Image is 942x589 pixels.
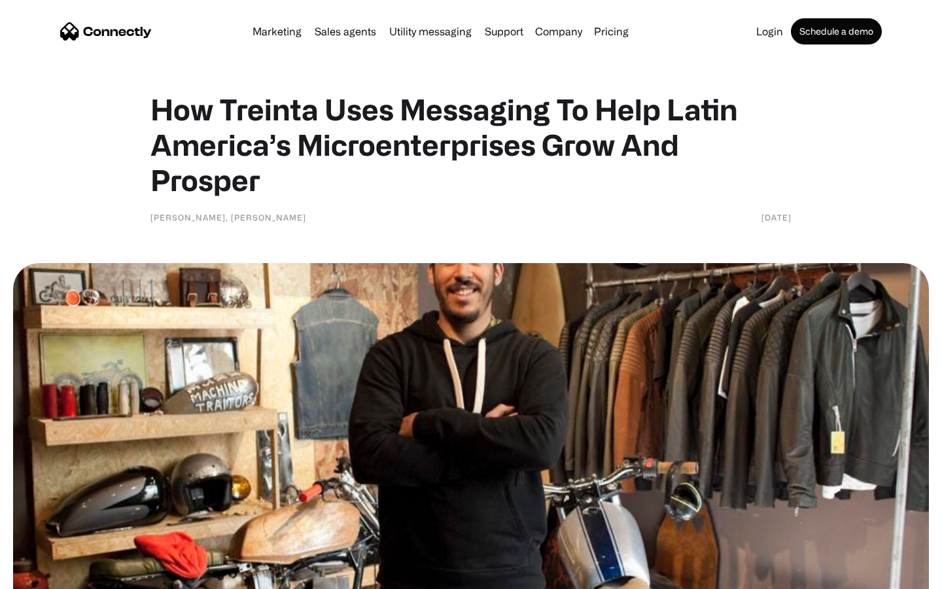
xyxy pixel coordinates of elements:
div: Company [535,22,582,41]
a: Utility messaging [384,26,477,37]
a: Schedule a demo [791,18,882,45]
aside: Language selected: English [13,566,78,584]
ul: Language list [26,566,78,584]
div: [DATE] [761,211,792,224]
div: [PERSON_NAME], [PERSON_NAME] [150,211,306,224]
a: Support [480,26,529,37]
h1: How Treinta Uses Messaging To Help Latin America’s Microenterprises Grow And Prosper [150,92,792,198]
a: Pricing [589,26,634,37]
a: Marketing [247,26,307,37]
a: Sales agents [309,26,381,37]
a: Login [751,26,788,37]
